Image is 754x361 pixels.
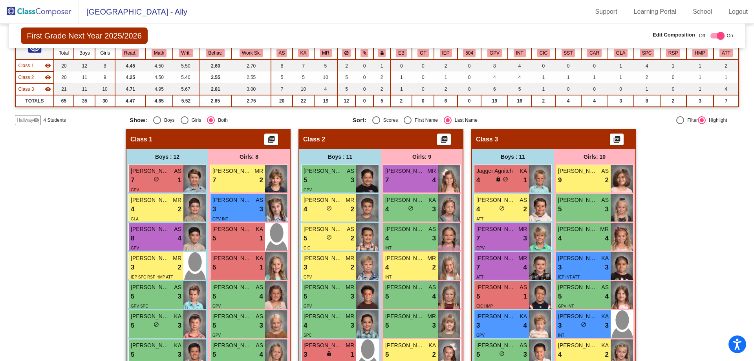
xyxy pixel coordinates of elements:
[714,83,738,95] td: 4
[232,83,271,95] td: 3.00
[260,233,263,244] span: 1
[608,60,634,71] td: 1
[15,83,53,95] td: Hidden teacher - No Class Name
[179,49,193,57] button: Writ.
[396,49,407,57] button: EB
[432,175,436,185] span: 4
[503,176,508,182] span: do_not_disturb_alt
[314,71,337,83] td: 10
[240,49,263,57] button: Work Sk.
[232,71,271,83] td: 2.55
[154,176,159,182] span: do_not_disturb_alt
[232,95,271,107] td: 2.75
[476,217,483,221] span: ATT
[304,175,307,185] span: 5
[145,71,173,83] td: 4.50
[215,117,228,124] div: Both
[304,167,343,175] span: [PERSON_NAME]
[481,71,508,83] td: 4
[173,83,199,95] td: 5.67
[481,46,508,60] th: Good Parent Volunteer
[351,233,354,244] span: 2
[458,71,481,83] td: 0
[346,254,354,262] span: MR
[520,167,527,175] span: KA
[684,117,698,124] div: Filter
[254,167,263,175] span: MR
[351,204,354,214] span: 2
[558,167,597,175] span: [PERSON_NAME]
[45,86,51,92] mat-icon: visibility
[95,95,115,107] td: 30
[260,175,263,185] span: 2
[458,95,481,107] td: 0
[95,71,115,83] td: 9
[385,204,389,214] span: 4
[605,175,609,185] span: 2
[188,117,201,124] div: Girls
[476,225,516,233] span: [PERSON_NAME]
[212,167,252,175] span: [PERSON_NAME]
[523,204,527,214] span: 2
[385,233,389,244] span: 4
[428,196,436,204] span: KA
[293,71,314,83] td: 5
[373,60,391,71] td: 1
[212,217,228,221] span: GPV INT
[518,225,527,233] span: MR
[355,60,373,71] td: 0
[608,46,634,60] th: Student has/needs glasses
[212,254,252,262] span: [PERSON_NAME]
[434,46,458,60] th: Individualized Education Plan
[634,71,660,83] td: 2
[206,49,225,57] button: Behav.
[686,71,714,83] td: 1
[601,196,609,204] span: AS
[314,95,337,107] td: 19
[381,149,463,165] div: Girls: 9
[555,95,581,107] td: 4
[660,46,686,60] th: Student has a RSP IEP
[178,204,181,214] span: 2
[74,46,95,60] th: Boys
[605,204,609,214] span: 3
[45,74,51,81] mat-icon: visibility
[33,117,39,123] mat-icon: visibility_off
[337,46,356,60] th: Keep away students
[686,83,714,95] td: 1
[727,32,733,39] span: On
[212,196,252,204] span: [PERSON_NAME]
[434,83,458,95] td: 2
[558,196,597,204] span: [PERSON_NAME]
[173,196,181,204] span: MR
[612,136,622,147] mat-icon: picture_as_pdf
[523,233,527,244] span: 3
[487,49,502,57] button: GPV
[208,149,290,165] div: Girls: 8
[508,95,531,107] td: 16
[432,233,436,244] span: 3
[558,204,562,214] span: 5
[74,95,95,107] td: 35
[178,175,181,185] span: 1
[508,46,531,60] th: Intervention
[610,134,624,145] button: Print Students Details
[440,49,452,57] button: IEP
[260,204,263,214] span: 3
[452,117,478,124] div: Last Name
[264,134,278,145] button: Print Students Details
[293,83,314,95] td: 10
[380,117,398,124] div: Scores
[686,5,718,18] a: School
[628,5,683,18] a: Learning Portal
[232,60,271,71] td: 2.70
[458,60,481,71] td: 0
[427,167,436,175] span: MR
[476,204,480,214] span: 4
[373,83,391,95] td: 2
[276,49,287,57] button: AS
[514,49,526,57] button: INT
[54,83,74,95] td: 21
[714,71,738,83] td: 1
[555,60,581,71] td: 0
